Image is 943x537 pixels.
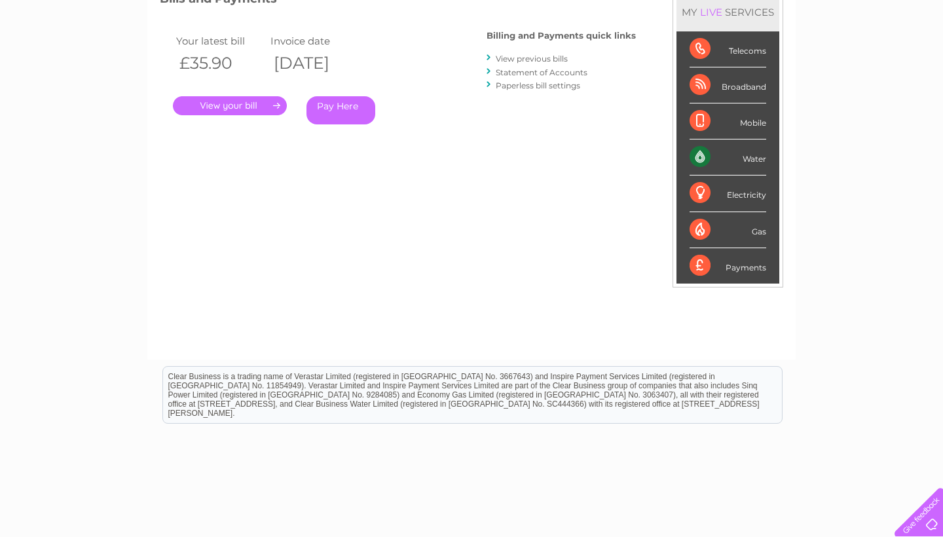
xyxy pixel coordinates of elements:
a: View previous bills [496,54,568,64]
div: Gas [690,212,766,248]
th: £35.90 [173,50,267,77]
a: Blog [829,56,848,65]
div: LIVE [697,6,725,18]
a: Contact [856,56,888,65]
div: Clear Business is a trading name of Verastar Limited (registered in [GEOGRAPHIC_DATA] No. 3667643... [163,7,782,64]
td: Invoice date [267,32,361,50]
div: Payments [690,248,766,284]
div: Electricity [690,176,766,212]
div: Broadband [690,67,766,103]
img: logo.png [33,34,100,74]
a: Pay Here [306,96,375,124]
td: Your latest bill [173,32,267,50]
th: [DATE] [267,50,361,77]
div: Mobile [690,103,766,139]
a: 0333 014 3131 [696,7,786,23]
a: Water [712,56,737,65]
a: . [173,96,287,115]
a: Statement of Accounts [496,67,587,77]
a: Paperless bill settings [496,81,580,90]
div: Telecoms [690,31,766,67]
h4: Billing and Payments quick links [487,31,636,41]
div: Water [690,139,766,176]
a: Energy [745,56,774,65]
a: Telecoms [782,56,821,65]
a: Log out [900,56,931,65]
